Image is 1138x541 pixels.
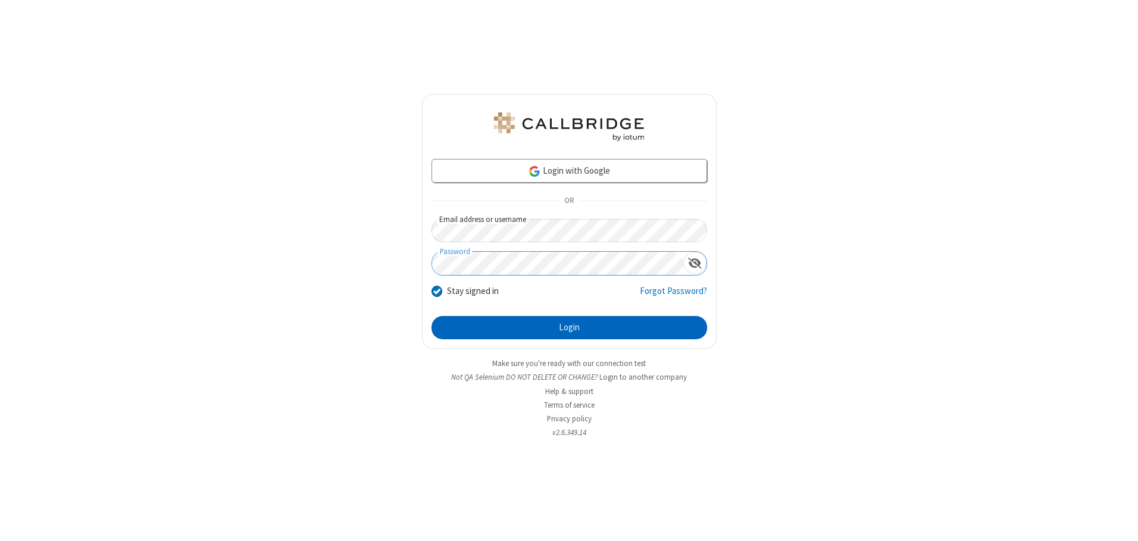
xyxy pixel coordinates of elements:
a: Privacy policy [547,414,592,424]
a: Terms of service [544,400,595,410]
input: Email address or username [432,219,707,242]
a: Help & support [545,386,593,396]
img: google-icon.png [528,165,541,178]
li: v2.6.349.14 [422,427,717,438]
img: QA Selenium DO NOT DELETE OR CHANGE [492,112,646,141]
a: Make sure you're ready with our connection test [492,358,646,368]
label: Stay signed in [447,284,499,298]
input: Password [432,252,683,275]
a: Login with Google [432,159,707,183]
span: OR [559,193,579,209]
li: Not QA Selenium DO NOT DELETE OR CHANGE? [422,371,717,383]
a: Forgot Password? [640,284,707,307]
button: Login [432,316,707,340]
div: Show password [683,252,706,274]
button: Login to another company [599,371,687,383]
